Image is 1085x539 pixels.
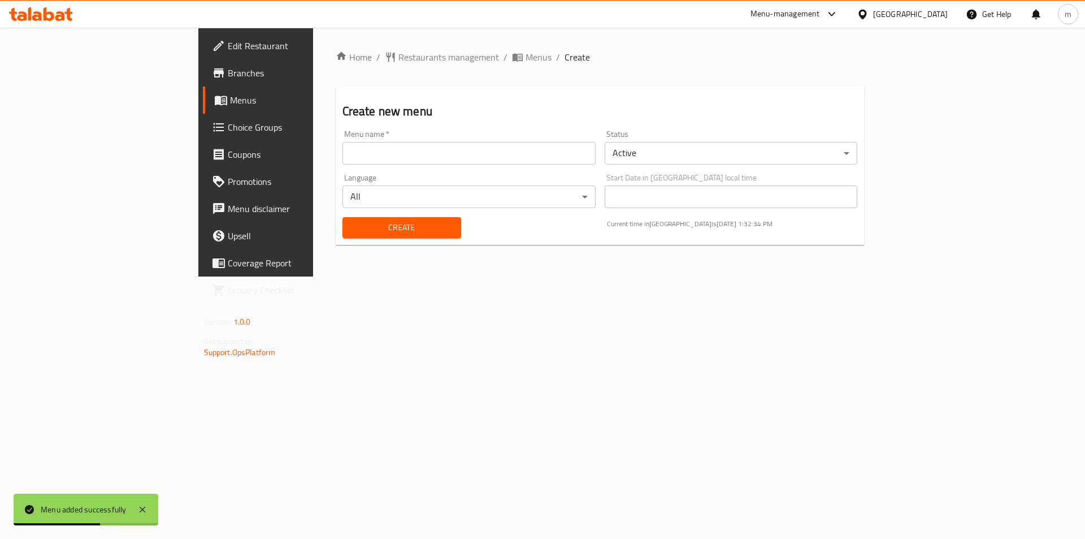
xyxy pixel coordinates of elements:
[526,50,552,64] span: Menus
[398,50,499,64] span: Restaurants management
[556,50,560,64] li: /
[41,503,127,516] div: Menu added successfully
[228,148,371,161] span: Coupons
[1065,8,1071,20] span: m
[385,50,499,64] a: Restaurants management
[203,114,380,141] a: Choice Groups
[203,141,380,168] a: Coupons
[233,314,251,329] span: 1.0.0
[204,334,256,348] span: Get support on:
[203,59,380,87] a: Branches
[504,50,507,64] li: /
[203,222,380,249] a: Upsell
[230,93,371,107] span: Menus
[204,314,232,329] span: Version:
[228,120,371,134] span: Choice Groups
[336,50,865,64] nav: breadcrumb
[565,50,590,64] span: Create
[351,221,452,235] span: Create
[228,283,371,297] span: Grocery Checklist
[203,32,380,59] a: Edit Restaurant
[873,8,948,20] div: [GEOGRAPHIC_DATA]
[342,217,461,238] button: Create
[605,142,858,165] div: Active
[342,103,858,120] h2: Create new menu
[204,345,276,360] a: Support.OpsPlatform
[203,249,380,277] a: Coverage Report
[228,39,371,53] span: Edit Restaurant
[203,277,380,304] a: Grocery Checklist
[512,50,552,64] a: Menus
[228,256,371,270] span: Coverage Report
[203,168,380,195] a: Promotions
[228,175,371,188] span: Promotions
[228,202,371,215] span: Menu disclaimer
[342,142,596,165] input: Please enter Menu name
[203,195,380,222] a: Menu disclaimer
[607,219,858,229] p: Current time in [GEOGRAPHIC_DATA] is [DATE] 1:32:34 PM
[342,186,596,208] div: All
[750,7,820,21] div: Menu-management
[228,229,371,243] span: Upsell
[203,87,380,114] a: Menus
[228,66,371,80] span: Branches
